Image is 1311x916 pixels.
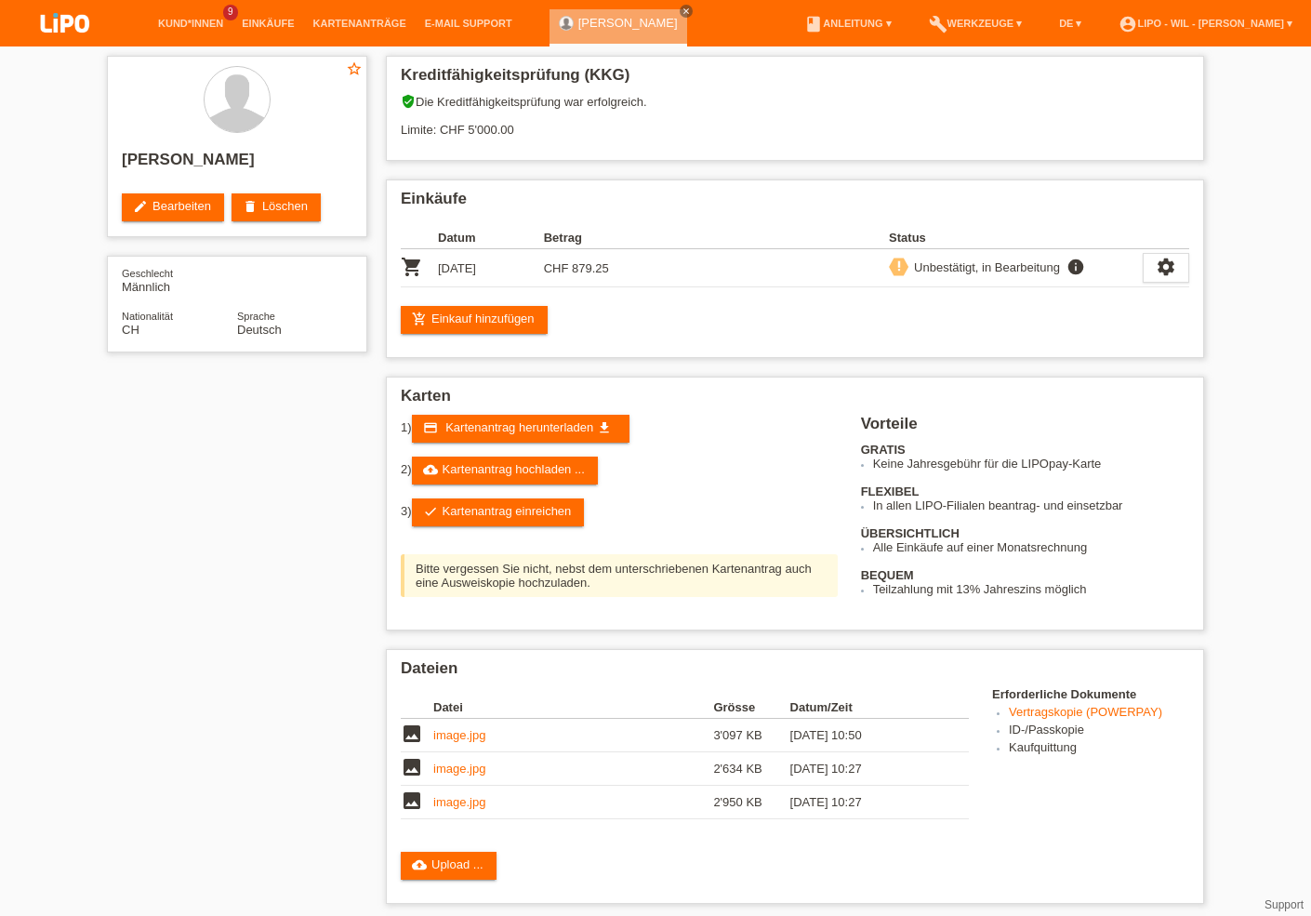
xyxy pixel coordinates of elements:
b: ÜBERSICHTLICH [861,526,960,540]
i: verified_user [401,94,416,109]
h2: Vorteile [861,415,1189,443]
a: deleteLöschen [232,193,321,221]
i: build [929,15,947,33]
i: add_shopping_cart [412,312,427,326]
i: cloud_upload [412,857,427,872]
span: Sprache [237,311,275,322]
a: image.jpg [433,795,485,809]
td: 3'097 KB [713,719,789,752]
i: edit [133,199,148,214]
a: checkKartenantrag einreichen [412,498,585,526]
b: FLEXIBEL [861,485,920,498]
a: account_circleLIPO - Wil - [PERSON_NAME] ▾ [1109,18,1302,29]
span: Kartenantrag herunterladen [445,420,593,434]
div: Bitte vergessen Sie nicht, nebst dem unterschriebenen Kartenantrag auch eine Ausweiskopie hochzul... [401,554,838,597]
h2: [PERSON_NAME] [122,151,352,179]
i: delete [243,199,258,214]
td: 2'634 KB [713,752,789,786]
i: check [423,504,438,519]
a: DE ▾ [1050,18,1091,29]
a: close [680,5,693,18]
span: Nationalität [122,311,173,322]
a: Support [1265,898,1304,911]
div: 1) [401,415,838,443]
div: Die Kreditfähigkeitsprüfung war erfolgreich. Limite: CHF 5'000.00 [401,94,1189,151]
b: GRATIS [861,443,906,457]
a: LIPO pay [19,38,112,52]
li: In allen LIPO-Filialen beantrag- und einsetzbar [873,498,1189,512]
i: book [804,15,823,33]
th: Datum [438,227,544,249]
a: Kartenanträge [304,18,416,29]
th: Betrag [544,227,650,249]
span: Schweiz [122,323,139,337]
a: [PERSON_NAME] [578,16,678,30]
th: Grösse [713,697,789,719]
td: [DATE] 10:50 [790,719,943,752]
a: image.jpg [433,762,485,776]
i: settings [1156,257,1176,277]
a: E-Mail Support [416,18,522,29]
a: image.jpg [433,728,485,742]
a: buildWerkzeuge ▾ [920,18,1032,29]
span: Geschlecht [122,268,173,279]
td: 2'950 KB [713,786,789,819]
i: get_app [597,420,612,435]
i: close [682,7,691,16]
a: Vertragskopie (POWERPAY) [1009,705,1162,719]
i: POSP00026624 [401,256,423,278]
h2: Einkäufe [401,190,1189,218]
i: info [1065,258,1087,276]
a: add_shopping_cartEinkauf hinzufügen [401,306,548,334]
th: Datum/Zeit [790,697,943,719]
a: editBearbeiten [122,193,224,221]
td: [DATE] 10:27 [790,752,943,786]
i: account_circle [1119,15,1137,33]
a: credit_card Kartenantrag herunterladen get_app [412,415,629,443]
i: image [401,790,423,812]
div: 3) [401,498,838,526]
h4: Erforderliche Dokumente [992,687,1189,701]
div: Männlich [122,266,237,294]
a: Kund*innen [149,18,232,29]
i: cloud_upload [423,462,438,477]
td: CHF 879.25 [544,249,650,287]
i: priority_high [893,259,906,272]
li: ID-/Passkopie [1009,723,1189,740]
li: Alle Einkäufe auf einer Monatsrechnung [873,540,1189,554]
td: [DATE] 10:27 [790,786,943,819]
div: 2) [401,457,838,485]
th: Datei [433,697,713,719]
td: [DATE] [438,249,544,287]
span: Deutsch [237,323,282,337]
a: bookAnleitung ▾ [795,18,900,29]
th: Status [889,227,1143,249]
li: Teilzahlung mit 13% Jahreszins möglich [873,582,1189,596]
h2: Kreditfähigkeitsprüfung (KKG) [401,66,1189,94]
b: BEQUEM [861,568,914,582]
a: star_border [346,60,363,80]
h2: Dateien [401,659,1189,687]
a: Einkäufe [232,18,303,29]
div: Unbestätigt, in Bearbeitung [908,258,1060,277]
a: cloud_uploadUpload ... [401,852,497,880]
i: star_border [346,60,363,77]
i: image [401,756,423,778]
span: 9 [223,5,238,20]
h2: Karten [401,387,1189,415]
i: image [401,723,423,745]
a: cloud_uploadKartenantrag hochladen ... [412,457,598,485]
li: Kaufquittung [1009,740,1189,758]
i: credit_card [423,420,438,435]
li: Keine Jahresgebühr für die LIPOpay-Karte [873,457,1189,471]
